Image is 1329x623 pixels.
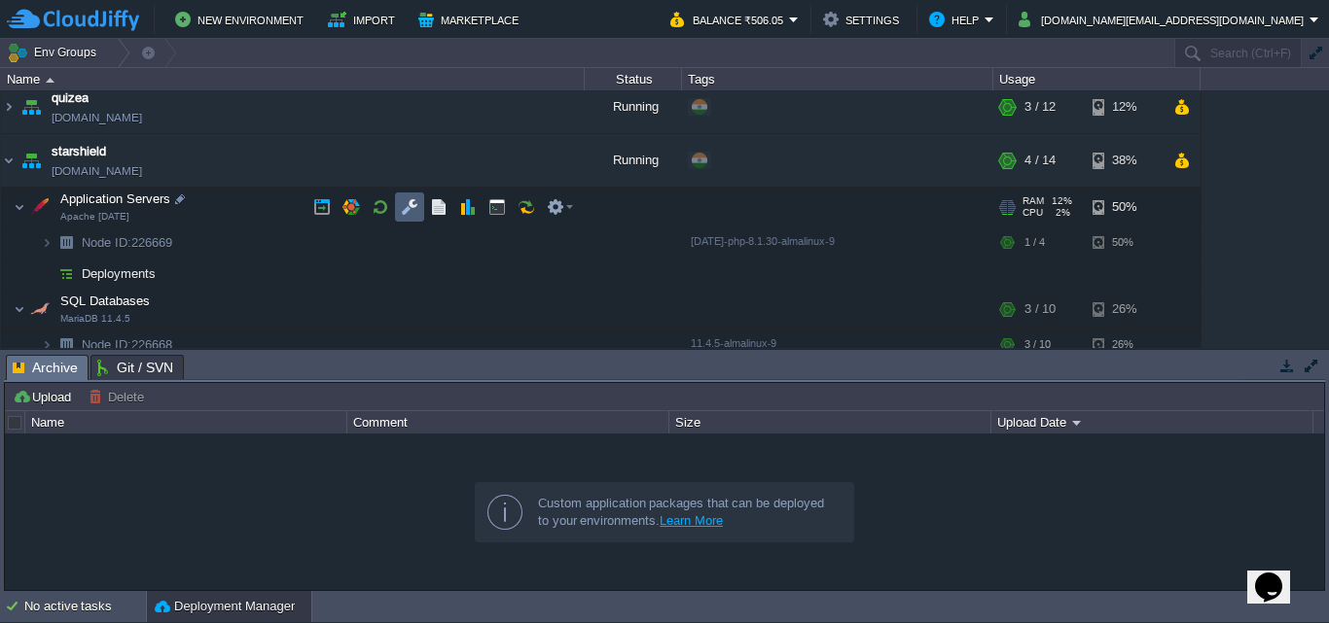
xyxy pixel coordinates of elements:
div: Comment [348,411,668,433]
div: Upload Date [992,411,1312,433]
img: AMDAwAAAACH5BAEAAAAALAAAAAABAAEAAAICRAEAOw== [53,259,80,289]
span: Archive [13,356,78,380]
button: Settings [823,8,905,31]
div: 50% [1093,227,1156,258]
div: Running [585,134,682,187]
img: AMDAwAAAACH5BAEAAAAALAAAAAABAAEAAAICRAEAOw== [18,134,45,187]
div: 1 / 4 [1024,227,1045,258]
img: AMDAwAAAACH5BAEAAAAALAAAAAABAAEAAAICRAEAOw== [26,290,54,329]
div: 4 / 14 [1024,134,1056,187]
span: MariaDB 11.4.5 [60,313,130,325]
button: Import [328,8,401,31]
div: 26% [1093,290,1156,329]
img: AMDAwAAAACH5BAEAAAAALAAAAAABAAEAAAICRAEAOw== [14,188,25,226]
a: starshield [52,142,106,161]
a: Deployments [80,265,159,282]
img: AMDAwAAAACH5BAEAAAAALAAAAAABAAEAAAICRAEAOw== [53,227,80,258]
img: AMDAwAAAACH5BAEAAAAALAAAAAABAAEAAAICRAEAOw== [41,259,53,289]
span: Node ID: [82,337,131,352]
div: 50% [1093,188,1156,226]
div: 38% [1093,134,1156,187]
img: AMDAwAAAACH5BAEAAAAALAAAAAABAAEAAAICRAEAOw== [41,329,53,360]
a: quizea [52,88,89,108]
img: AMDAwAAAACH5BAEAAAAALAAAAAABAAEAAAICRAEAOw== [53,329,80,360]
img: AMDAwAAAACH5BAEAAAAALAAAAAABAAEAAAICRAEAOw== [14,290,25,329]
span: Git / SVN [97,356,173,379]
div: 26% [1093,329,1156,360]
button: Marketplace [418,8,524,31]
img: AMDAwAAAACH5BAEAAAAALAAAAAABAAEAAAICRAEAOw== [26,188,54,226]
div: Name [26,411,346,433]
img: AMDAwAAAACH5BAEAAAAALAAAAAABAAEAAAICRAEAOw== [1,134,17,187]
div: Status [586,68,681,90]
span: Apache [DATE] [60,211,129,223]
div: Usage [994,68,1200,90]
img: AMDAwAAAACH5BAEAAAAALAAAAAABAAEAAAICRAEAOw== [18,81,45,133]
button: Help [929,8,985,31]
span: CPU [1023,207,1043,219]
div: 3 / 10 [1024,290,1056,329]
button: Deployment Manager [155,597,295,616]
span: 11.4.5-almalinux-9 [691,337,776,349]
img: AMDAwAAAACH5BAEAAAAALAAAAAABAAEAAAICRAEAOw== [46,78,54,83]
span: 2% [1051,207,1070,219]
div: No active tasks [24,591,146,622]
span: 226669 [80,234,175,251]
span: 12% [1052,195,1072,207]
button: [DOMAIN_NAME][EMAIL_ADDRESS][DOMAIN_NAME] [1019,8,1310,31]
img: AMDAwAAAACH5BAEAAAAALAAAAAABAAEAAAICRAEAOw== [41,227,53,258]
div: Tags [683,68,992,90]
button: Balance ₹506.05 [670,8,789,31]
a: SQL DatabasesMariaDB 11.4.5 [58,294,153,308]
a: Application ServersApache [DATE] [58,191,173,206]
a: [DOMAIN_NAME] [52,161,142,181]
a: [DOMAIN_NAME] [52,108,142,127]
button: Delete [89,388,150,405]
span: Node ID: [82,235,131,250]
button: Env Groups [7,39,103,66]
div: 3 / 10 [1024,329,1051,360]
div: Name [2,68,584,90]
span: RAM [1023,195,1044,207]
span: 226668 [80,336,175,353]
div: Custom application packages that can be deployed to your environments. [538,495,838,530]
a: Node ID:226669 [80,234,175,251]
div: Size [670,411,990,433]
button: Upload [13,388,77,405]
span: Application Servers [58,190,173,207]
img: CloudJiffy [7,8,139,32]
span: [DATE]-php-8.1.30-almalinux-9 [691,235,835,247]
a: Learn More [660,513,723,528]
iframe: chat widget [1247,545,1310,604]
button: New Environment [175,8,309,31]
div: Running [585,81,682,133]
img: AMDAwAAAACH5BAEAAAAALAAAAAABAAEAAAICRAEAOw== [1,81,17,133]
span: SQL Databases [58,293,153,309]
a: Node ID:226668 [80,336,175,353]
div: 12% [1093,81,1156,133]
div: 3 / 12 [1024,81,1056,133]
